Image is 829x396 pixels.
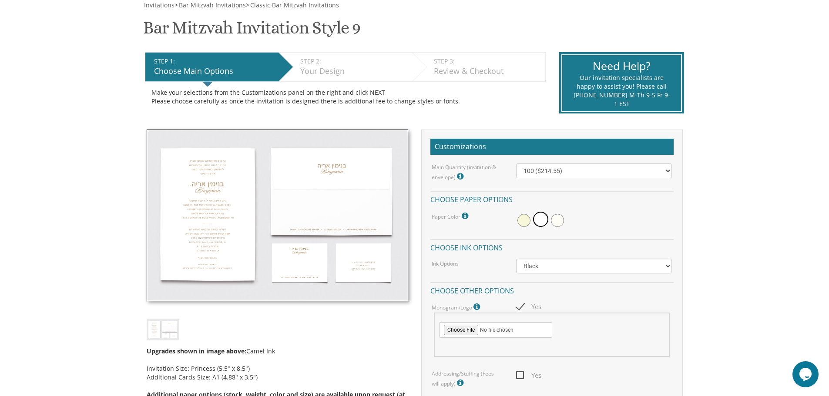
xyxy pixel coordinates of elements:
span: Yes [516,301,541,312]
div: Your Design [300,66,408,77]
div: Need Help? [573,58,670,74]
a: Invitations [143,1,175,9]
span: Classic Bar Mitzvah Invitations [250,1,339,9]
label: Addressing/Stuffing (Fees will apply) [432,370,503,389]
a: Classic Bar Mitzvah Invitations [249,1,339,9]
div: STEP 3: [434,57,541,66]
div: Choose Main Options [154,66,274,77]
div: Review & Checkout [434,66,541,77]
iframe: chat widget [792,361,820,387]
label: Main Quantity (invitation & envelope) [432,163,503,182]
img: bminv-thumb-9.jpg [147,319,179,340]
span: Invitations [144,1,175,9]
h2: Customizations [430,139,674,155]
h4: Choose ink options [430,239,674,254]
div: Our invitation specialists are happy to assist you! Please call [PHONE_NUMBER] M-Th 9-5 Fr 9-1 EST [573,73,670,108]
img: bminv-thumb-9.jpg [147,130,408,302]
h4: Choose other options [430,282,674,297]
a: Bar Mitzvah Invitations [178,1,246,9]
span: > [175,1,246,9]
label: Ink Options [432,260,459,267]
div: Make your selections from the Customizations panel on the right and click NEXT Please choose care... [151,88,539,106]
span: Upgrades shown in image above: [147,347,246,355]
span: Bar Mitzvah Invitations [179,1,246,9]
label: Paper Color [432,210,470,222]
div: STEP 1: [154,57,274,66]
label: Monogram/Logo [432,301,482,313]
div: STEP 2: [300,57,408,66]
h1: Bar Mitzvah Invitation Style 9 [143,18,360,44]
span: > [246,1,339,9]
h4: Choose paper options [430,191,674,206]
span: Yes [516,370,541,381]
